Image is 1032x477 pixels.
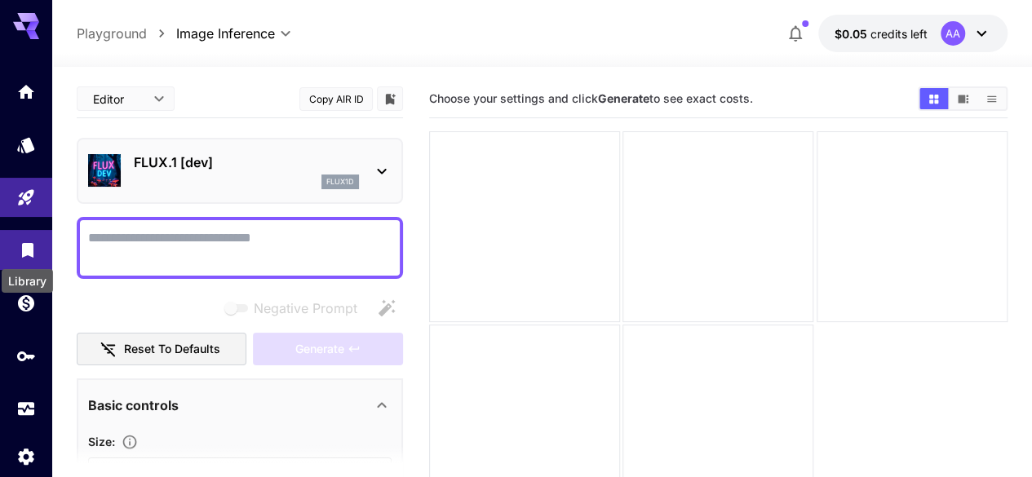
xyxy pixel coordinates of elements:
span: Image Inference [176,24,275,43]
div: FLUX.1 [dev]flux1d [88,146,392,196]
div: Usage [16,399,36,419]
div: Home [16,77,36,97]
span: $0.05 [835,27,870,41]
nav: breadcrumb [77,24,176,43]
div: Library [18,235,38,255]
button: Add to library [383,89,397,108]
div: Library [2,269,53,293]
div: Basic controls [88,386,392,425]
a: Playground [77,24,147,43]
button: Show media in list view [977,88,1006,109]
div: Playground [16,188,36,208]
p: FLUX.1 [dev] [134,152,359,172]
button: Show media in grid view [919,88,948,109]
span: Size : [88,435,115,448]
p: flux1d [326,176,354,188]
div: AA [941,21,965,46]
div: $0.05 [835,25,928,42]
p: Basic controls [88,395,179,415]
button: Adjust the dimensions of the generated image by specifying its width and height in pixels, or sel... [115,434,144,450]
button: Copy AIR ID [299,87,373,111]
button: Show media in video view [949,88,977,109]
div: Show media in grid viewShow media in video viewShow media in list view [918,86,1008,111]
b: Generate [598,91,649,105]
div: Wallet [16,293,36,313]
div: Settings [16,446,36,466]
span: Choose your settings and click to see exact costs. [429,91,753,105]
button: $0.05AA [818,15,1008,52]
button: Reset to defaults [77,333,246,366]
span: Editor [93,91,144,108]
div: API Keys [16,346,36,366]
span: Negative Prompt [254,298,357,318]
div: Models [16,135,36,155]
span: credits left [870,27,928,41]
span: Negative prompts are not compatible with the selected model. [221,298,370,318]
